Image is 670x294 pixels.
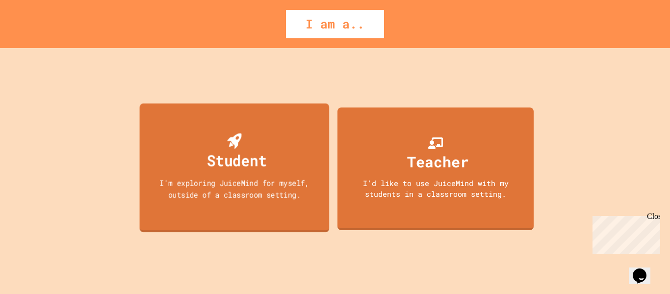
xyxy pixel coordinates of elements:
[149,177,320,200] div: I'm exploring JuiceMind for myself, outside of a classroom setting.
[589,212,660,254] iframe: chat widget
[4,4,68,62] div: Chat with us now!Close
[347,178,524,200] div: I'd like to use JuiceMind with my students in a classroom setting.
[207,149,267,172] div: Student
[629,255,660,284] iframe: chat widget
[407,151,469,173] div: Teacher
[286,10,384,38] div: I am a..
